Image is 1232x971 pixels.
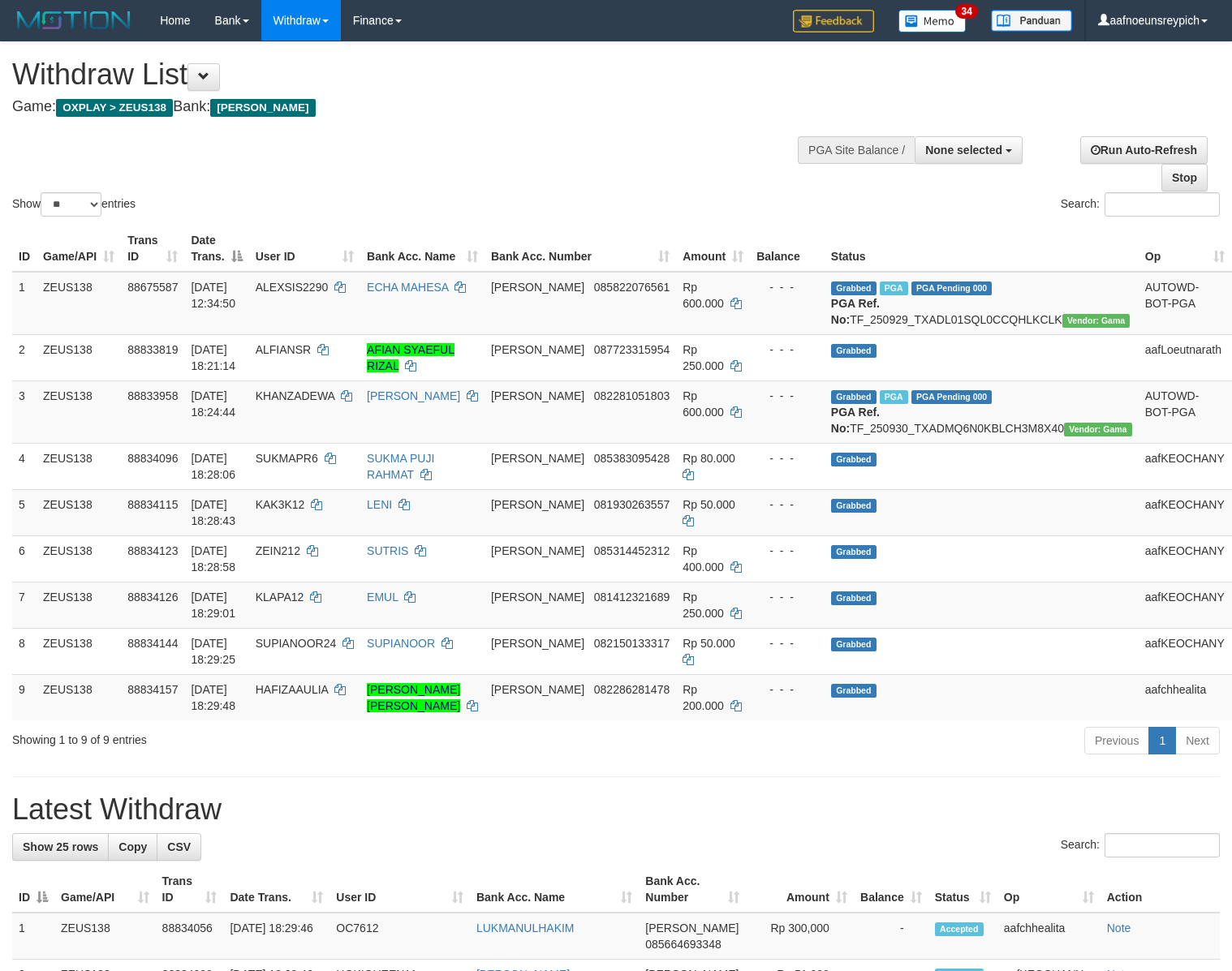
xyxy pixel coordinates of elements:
span: HAFIZAAULIA [256,683,328,696]
th: Bank Acc. Name: activate to sort column ascending [470,866,639,913]
th: Date Trans.: activate to sort column descending [184,226,248,272]
a: [PERSON_NAME] [367,389,460,402]
td: [DATE] 18:29:46 [223,913,330,960]
td: 5 [12,489,37,535]
td: aafchhealita [997,913,1101,960]
a: LENI [367,498,392,511]
span: Copy 085314452312 to clipboard [594,544,670,557]
span: Copy 085664693348 to clipboard [645,938,721,951]
span: 88675587 [127,281,178,294]
td: 8 [12,628,37,674]
span: [DATE] 18:28:43 [191,498,235,527]
a: [PERSON_NAME] [PERSON_NAME] [367,683,460,712]
img: panduan.png [991,10,1072,32]
th: Balance [750,226,825,272]
span: 34 [955,4,977,19]
div: - - - [756,388,818,404]
span: ALFIANSR [256,343,311,356]
td: aafLoeutnarath [1139,334,1231,380]
span: [PERSON_NAME] [491,281,584,294]
a: Note [1107,922,1131,934]
td: OC7612 [330,913,470,960]
span: [DATE] 18:29:25 [191,637,235,666]
h1: Latest Withdraw [12,793,1220,826]
span: CSV [167,840,191,853]
div: - - - [756,342,818,358]
td: 2 [12,334,37,380]
span: [DATE] 18:21:14 [191,343,235,372]
td: 9 [12,674,37,720]
span: Accepted [935,922,984,936]
th: Status [825,226,1139,272]
span: Copy 082150133317 to clipboard [594,637,670,650]
input: Search: [1105,833,1220,857]
span: Copy 081930263557 to clipboard [594,498,670,511]
th: Status: activate to sort column ascending [928,866,997,913]
span: [PERSON_NAME] [491,591,584,604]
span: Copy [118,840,147,853]
span: Copy 081412321689 to clipboard [594,591,670,604]
a: Next [1175,727,1220,754]
th: Amount: activate to sort column ascending [676,226,750,272]
label: Search: [1061,192,1220,217]
div: - - - [756,543,818,559]
div: - - - [756,279,818,295]
span: 88834126 [127,591,178,604]
a: Show 25 rows [12,833,109,861]
td: 1 [12,272,37,335]
a: Run Auto-Refresh [1080,136,1208,164]
td: aafKEOCHANY [1139,535,1231,582]
td: AUTOWD-BOT-PGA [1139,380,1231,443]
span: Rp 250.000 [683,591,724,620]
img: Feedback.jpg [793,10,874,32]
td: 4 [12,443,37,489]
a: Stop [1161,164,1208,191]
h1: Withdraw List [12,58,805,91]
span: Rp 400.000 [683,544,724,574]
span: [DATE] 18:29:01 [191,591,235,620]
th: Op: activate to sort column ascending [997,866,1101,913]
th: Trans ID: activate to sort column ascending [121,226,184,272]
div: - - - [756,681,818,698]
span: [PERSON_NAME] [491,343,584,356]
span: Grabbed [831,545,877,559]
h4: Game: Bank: [12,99,805,115]
span: [PERSON_NAME] [491,498,584,511]
th: Trans ID: activate to sort column ascending [156,866,224,913]
td: aafKEOCHANY [1139,582,1231,628]
td: ZEUS138 [37,489,121,535]
span: Rp 200.000 [683,683,724,712]
a: CSV [157,833,201,861]
td: - [854,913,928,960]
span: 88834144 [127,637,178,650]
td: aafKEOCHANY [1139,489,1231,535]
span: PGA Pending [911,390,993,404]
a: LUKMANULHAKIM [476,922,575,934]
span: [DATE] 18:28:58 [191,544,235,574]
div: - - - [756,450,818,466]
span: Rp 600.000 [683,281,724,310]
span: Rp 250.000 [683,343,724,372]
th: Balance: activate to sort column ascending [854,866,928,913]
span: 88833958 [127,389,178,402]
span: Copy 085383095428 to clipboard [594,452,670,465]
span: ZEIN212 [256,544,300,557]
td: ZEUS138 [37,380,121,443]
td: AUTOWD-BOT-PGA [1139,272,1231,335]
th: User ID: activate to sort column ascending [249,226,360,272]
span: 88833819 [127,343,178,356]
b: PGA Ref. No: [831,406,880,435]
label: Show entries [12,192,136,217]
img: MOTION_logo.png [12,8,136,32]
span: Grabbed [831,499,877,513]
span: [DATE] 12:34:50 [191,281,235,310]
td: 1 [12,913,54,960]
input: Search: [1105,192,1220,217]
span: Show 25 rows [23,840,98,853]
th: Action [1101,866,1220,913]
td: 7 [12,582,37,628]
th: Bank Acc. Name: activate to sort column ascending [360,226,485,272]
span: None selected [925,144,1002,157]
span: Rp 50.000 [683,637,735,650]
span: 88834157 [127,683,178,696]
